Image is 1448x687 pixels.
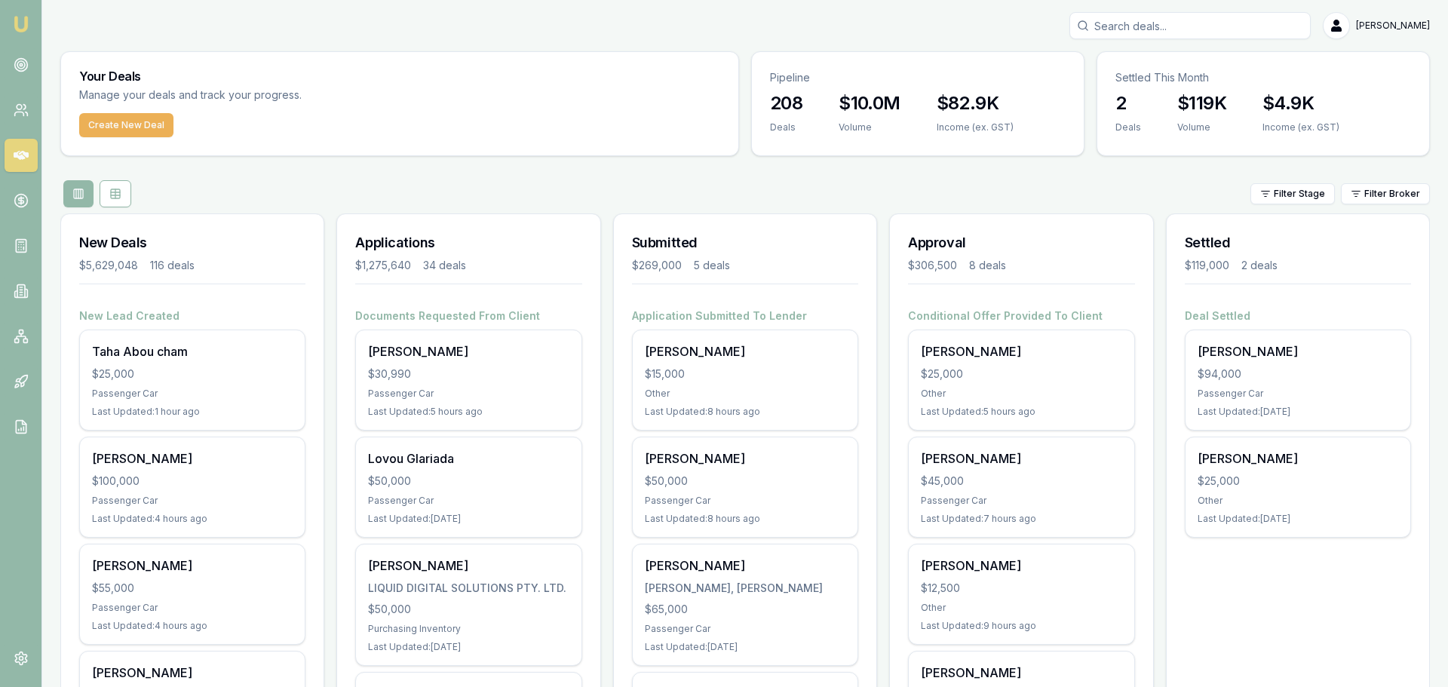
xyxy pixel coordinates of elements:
[368,641,569,653] div: Last Updated: [DATE]
[79,87,465,104] p: Manage your deals and track your progress.
[1198,449,1398,468] div: [PERSON_NAME]
[368,513,569,525] div: Last Updated: [DATE]
[645,367,845,382] div: $15,000
[839,121,900,133] div: Volume
[770,91,802,115] h3: 208
[368,581,569,596] div: LIQUID DIGITAL SOLUTIONS PTY. LTD.
[92,367,293,382] div: $25,000
[92,449,293,468] div: [PERSON_NAME]
[921,664,1121,682] div: [PERSON_NAME]
[632,258,682,273] div: $269,000
[1341,183,1430,204] button: Filter Broker
[969,258,1006,273] div: 8 deals
[921,449,1121,468] div: [PERSON_NAME]
[92,406,293,418] div: Last Updated: 1 hour ago
[645,623,845,635] div: Passenger Car
[921,513,1121,525] div: Last Updated: 7 hours ago
[1069,12,1311,39] input: Search deals
[368,388,569,400] div: Passenger Car
[92,513,293,525] div: Last Updated: 4 hours ago
[839,91,900,115] h3: $10.0M
[908,258,957,273] div: $306,500
[79,113,173,137] button: Create New Deal
[632,232,858,253] h3: Submitted
[921,620,1121,632] div: Last Updated: 9 hours ago
[1198,474,1398,489] div: $25,000
[1198,367,1398,382] div: $94,000
[368,602,569,617] div: $50,000
[1177,121,1226,133] div: Volume
[645,581,845,596] div: [PERSON_NAME], [PERSON_NAME]
[645,449,845,468] div: [PERSON_NAME]
[921,581,1121,596] div: $12,500
[368,342,569,360] div: [PERSON_NAME]
[92,557,293,575] div: [PERSON_NAME]
[1185,232,1411,253] h3: Settled
[937,91,1014,115] h3: $82.9K
[1274,188,1325,200] span: Filter Stage
[423,258,466,273] div: 34 deals
[79,308,305,324] h4: New Lead Created
[921,557,1121,575] div: [PERSON_NAME]
[1115,91,1141,115] h3: 2
[79,70,720,82] h3: Your Deals
[645,342,845,360] div: [PERSON_NAME]
[1177,91,1226,115] h3: $119K
[770,70,1066,85] p: Pipeline
[1262,91,1339,115] h3: $4.9K
[92,388,293,400] div: Passenger Car
[921,495,1121,507] div: Passenger Car
[92,620,293,632] div: Last Updated: 4 hours ago
[645,388,845,400] div: Other
[12,15,30,33] img: emu-icon-u.png
[645,557,845,575] div: [PERSON_NAME]
[368,406,569,418] div: Last Updated: 5 hours ago
[1356,20,1430,32] span: [PERSON_NAME]
[921,367,1121,382] div: $25,000
[921,406,1121,418] div: Last Updated: 5 hours ago
[150,258,195,273] div: 116 deals
[1250,183,1335,204] button: Filter Stage
[645,602,845,617] div: $65,000
[79,258,138,273] div: $5,629,048
[368,495,569,507] div: Passenger Car
[1198,513,1398,525] div: Last Updated: [DATE]
[1198,388,1398,400] div: Passenger Car
[1241,258,1278,273] div: 2 deals
[92,664,293,682] div: [PERSON_NAME]
[770,121,802,133] div: Deals
[1115,121,1141,133] div: Deals
[921,388,1121,400] div: Other
[645,406,845,418] div: Last Updated: 8 hours ago
[645,641,845,653] div: Last Updated: [DATE]
[355,258,411,273] div: $1,275,640
[368,623,569,635] div: Purchasing Inventory
[937,121,1014,133] div: Income (ex. GST)
[908,308,1134,324] h4: Conditional Offer Provided To Client
[1198,342,1398,360] div: [PERSON_NAME]
[355,232,581,253] h3: Applications
[1185,308,1411,324] h4: Deal Settled
[92,474,293,489] div: $100,000
[921,474,1121,489] div: $45,000
[921,602,1121,614] div: Other
[1198,495,1398,507] div: Other
[92,495,293,507] div: Passenger Car
[1364,188,1420,200] span: Filter Broker
[79,232,305,253] h3: New Deals
[645,513,845,525] div: Last Updated: 8 hours ago
[92,602,293,614] div: Passenger Car
[1262,121,1339,133] div: Income (ex. GST)
[645,474,845,489] div: $50,000
[92,342,293,360] div: Taha Abou cham
[355,308,581,324] h4: Documents Requested From Client
[694,258,730,273] div: 5 deals
[368,367,569,382] div: $30,990
[368,449,569,468] div: Lovou Glariada
[92,581,293,596] div: $55,000
[645,495,845,507] div: Passenger Car
[368,557,569,575] div: [PERSON_NAME]
[908,232,1134,253] h3: Approval
[632,308,858,324] h4: Application Submitted To Lender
